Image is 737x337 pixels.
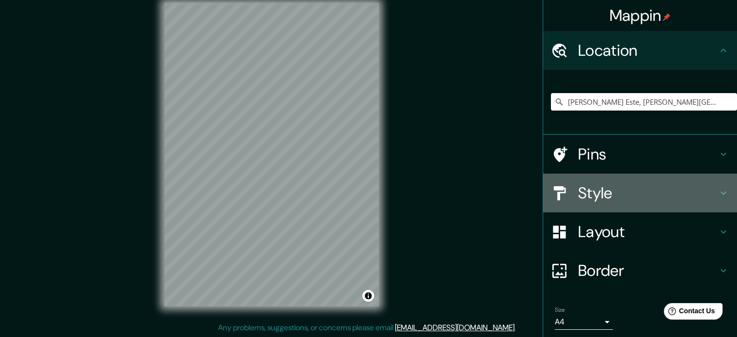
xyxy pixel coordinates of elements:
[663,13,671,21] img: pin-icon.png
[516,322,517,334] div: .
[218,322,516,334] p: Any problems, suggestions, or concerns please email .
[362,290,374,302] button: Toggle attribution
[164,3,379,306] canvas: Map
[555,306,565,314] label: Size
[578,41,718,60] h4: Location
[651,299,726,326] iframe: Help widget launcher
[543,135,737,174] div: Pins
[551,93,737,111] input: Pick your city or area
[555,314,613,330] div: A4
[543,251,737,290] div: Border
[543,31,737,70] div: Location
[610,6,671,25] h4: Mappin
[543,212,737,251] div: Layout
[517,322,519,334] div: .
[578,222,718,241] h4: Layout
[395,322,515,333] a: [EMAIL_ADDRESS][DOMAIN_NAME]
[578,183,718,203] h4: Style
[578,144,718,164] h4: Pins
[578,261,718,280] h4: Border
[543,174,737,212] div: Style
